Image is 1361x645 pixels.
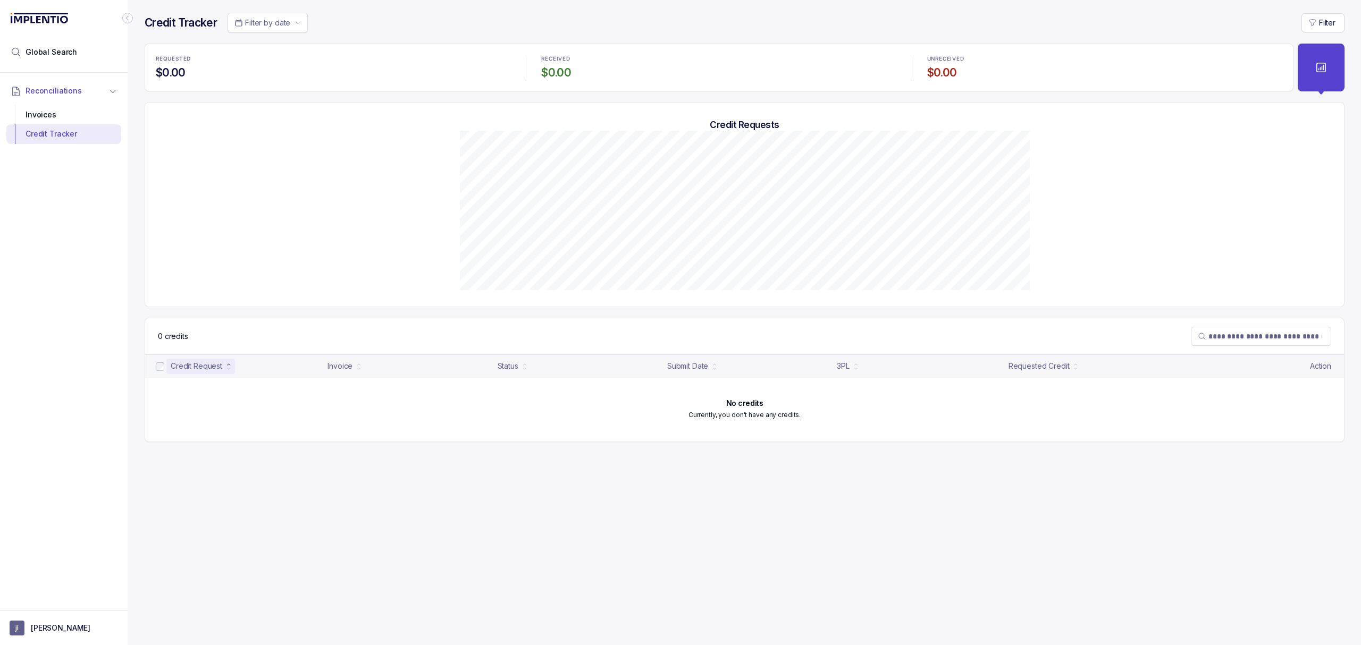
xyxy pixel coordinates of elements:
p: Filter [1319,18,1335,28]
p: Action [1310,361,1331,371]
button: User initials[PERSON_NAME] [10,621,118,635]
div: Requested Credit [1009,361,1070,371]
h4: Credit Tracker [145,15,217,30]
span: User initials [10,621,24,635]
search: Date Range Picker [234,18,290,28]
div: Submit Date [667,361,708,371]
div: Credit Request [171,361,222,371]
ul: Statistic Highlights [145,44,1293,91]
div: Reconciliations [6,103,121,146]
nav: Table Control [145,318,1344,354]
span: Reconciliations [26,86,82,96]
h4: $0.00 [156,65,511,80]
input: checkbox-checkbox-all [156,362,164,371]
button: Date Range Picker [228,13,308,33]
span: Global Search [26,47,77,57]
button: Filter [1301,13,1345,32]
div: Collapse Icon [121,12,134,24]
p: UNRECEIVED [927,56,964,62]
li: Statistic UNRECEIVED [921,48,1289,87]
p: REQUESTED [156,56,191,62]
button: Reconciliations [6,79,121,103]
search: Table Search Bar [1191,327,1331,346]
p: Currently, you don't have any credits. [688,410,801,420]
div: Remaining page entries [158,331,188,342]
div: Status [498,361,518,371]
div: 3PL [837,361,850,371]
h4: $0.00 [927,65,1282,80]
div: Invoices [15,105,113,124]
p: 0 credits [158,331,188,342]
span: Filter by date [245,18,290,27]
h5: Credit Requests [162,119,1327,131]
h4: $0.00 [541,65,896,80]
li: Statistic REQUESTED [149,48,517,87]
li: Statistic RECEIVED [535,48,903,87]
p: RECEIVED [541,56,570,62]
h6: No credits [726,399,763,408]
div: Credit Tracker [15,124,113,143]
div: Invoice [327,361,352,371]
p: [PERSON_NAME] [31,623,90,633]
